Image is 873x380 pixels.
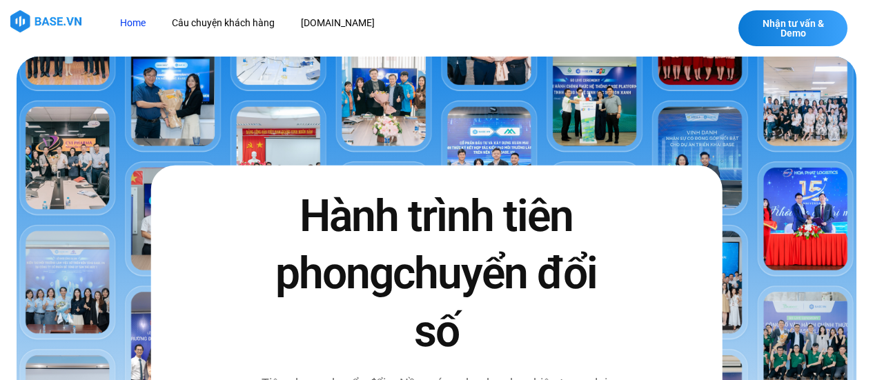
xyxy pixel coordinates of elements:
[110,10,536,36] nav: Menu
[291,10,385,36] a: [DOMAIN_NAME]
[257,188,616,360] h2: Hành trình tiên phong
[110,10,156,36] a: Home
[161,10,285,36] a: Câu chuyện khách hàng
[752,19,834,38] span: Nhận tư vấn & Demo
[393,248,597,357] span: chuyển đổi số
[738,10,847,46] a: Nhận tư vấn & Demo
